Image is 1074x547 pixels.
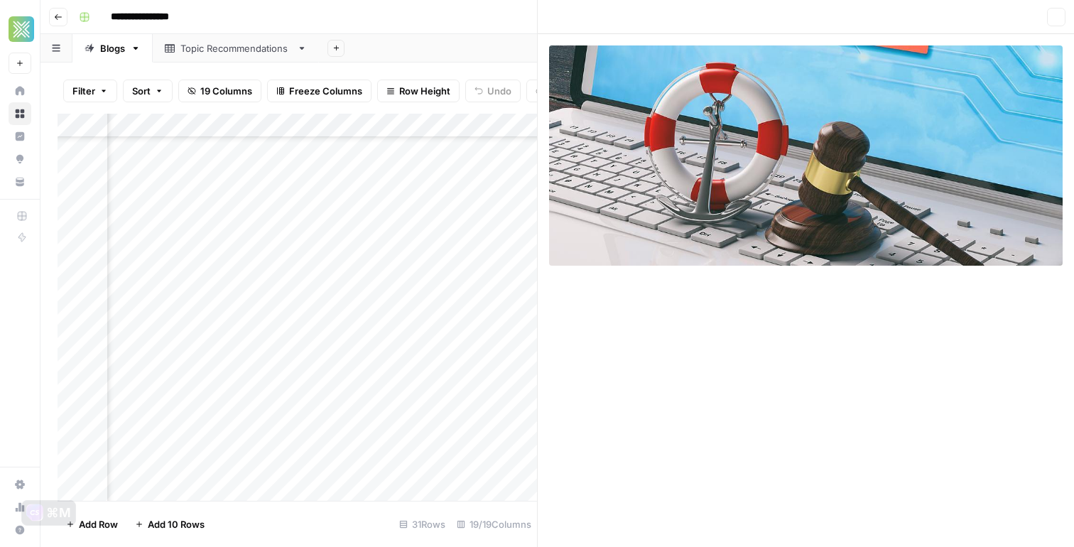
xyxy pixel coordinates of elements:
button: Row Height [377,80,460,102]
a: Blogs [72,34,153,63]
div: 31 Rows [394,513,451,536]
a: Topic Recommendations [153,34,319,63]
span: Add 10 Rows [148,517,205,531]
span: Undo [487,84,511,98]
div: Blogs [100,41,125,55]
img: Xponent21 Logo [9,16,34,42]
div: Topic Recommendations [180,41,291,55]
button: Sort [123,80,173,102]
span: Add Row [79,517,118,531]
button: Workspace: Xponent21 [9,11,31,47]
div: ⌘M [46,506,71,520]
img: Row/Cell [549,45,1063,266]
a: Insights [9,125,31,148]
button: Help + Support [9,519,31,541]
a: Usage [9,496,31,519]
a: Browse [9,102,31,125]
span: Freeze Columns [289,84,362,98]
span: Row Height [399,84,450,98]
a: Your Data [9,170,31,193]
button: Freeze Columns [267,80,371,102]
a: Opportunities [9,148,31,170]
a: Settings [9,473,31,496]
span: Sort [132,84,151,98]
span: Filter [72,84,95,98]
button: Undo [465,80,521,102]
button: 19 Columns [178,80,261,102]
a: Home [9,80,31,102]
button: Add 10 Rows [126,513,213,536]
button: Add Row [58,513,126,536]
button: Filter [63,80,117,102]
div: 19/19 Columns [451,513,537,536]
span: 19 Columns [200,84,252,98]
